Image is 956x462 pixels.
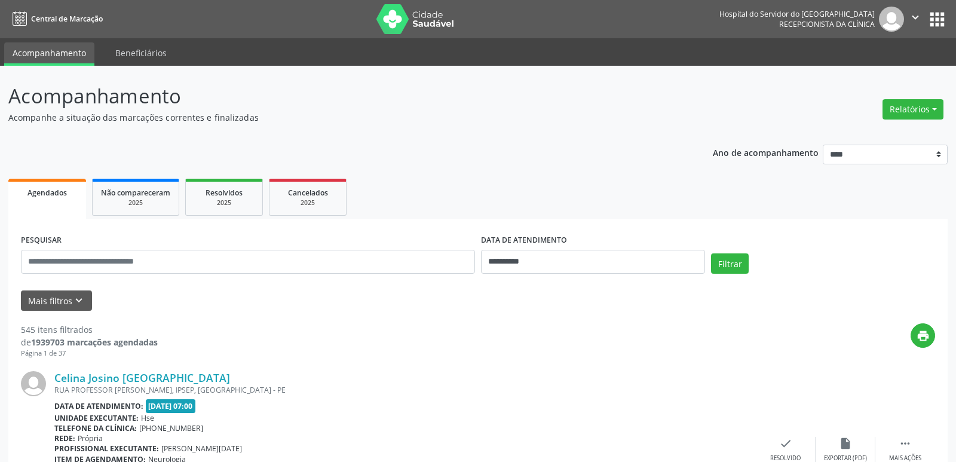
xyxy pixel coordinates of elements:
button: Filtrar [711,253,749,274]
label: DATA DE ATENDIMENTO [481,231,567,250]
b: Data de atendimento: [54,401,143,411]
span: Cancelados [288,188,328,198]
i:  [909,11,922,24]
a: Central de Marcação [8,9,103,29]
img: img [21,371,46,396]
p: Acompanhamento [8,81,666,111]
span: Resolvidos [206,188,243,198]
span: [DATE] 07:00 [146,399,196,413]
img: img [879,7,904,32]
span: Hse [141,413,154,423]
span: Central de Marcação [31,14,103,24]
span: [PHONE_NUMBER] [139,423,203,433]
a: Celina Josino [GEOGRAPHIC_DATA] [54,371,230,384]
div: 2025 [101,198,170,207]
span: Própria [78,433,103,443]
i: insert_drive_file [839,437,852,450]
button:  [904,7,927,32]
i:  [899,437,912,450]
button: print [911,323,935,348]
span: Não compareceram [101,188,170,198]
span: Agendados [27,188,67,198]
i: keyboard_arrow_down [72,294,85,307]
label: PESQUISAR [21,231,62,250]
a: Acompanhamento [4,42,94,66]
b: Rede: [54,433,75,443]
b: Telefone da clínica: [54,423,137,433]
div: Hospital do Servidor do [GEOGRAPHIC_DATA] [719,9,875,19]
button: Mais filtroskeyboard_arrow_down [21,290,92,311]
div: de [21,336,158,348]
b: Unidade executante: [54,413,139,423]
div: 2025 [278,198,338,207]
p: Ano de acompanhamento [713,145,819,160]
i: print [917,329,930,342]
div: RUA PROFESSOR [PERSON_NAME], IPSEP, [GEOGRAPHIC_DATA] - PE [54,385,756,395]
div: Página 1 de 37 [21,348,158,359]
i: check [779,437,792,450]
b: Profissional executante: [54,443,159,454]
p: Acompanhe a situação das marcações correntes e finalizadas [8,111,666,124]
strong: 1939703 marcações agendadas [31,336,158,348]
div: 2025 [194,198,254,207]
button: Relatórios [883,99,943,120]
span: Recepcionista da clínica [779,19,875,29]
a: Beneficiários [107,42,175,63]
span: [PERSON_NAME][DATE] [161,443,242,454]
button: apps [927,9,948,30]
div: 545 itens filtrados [21,323,158,336]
